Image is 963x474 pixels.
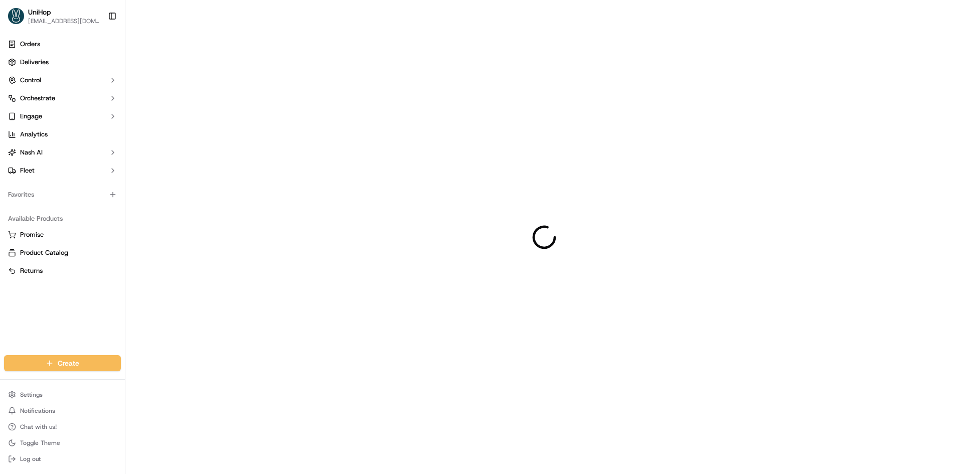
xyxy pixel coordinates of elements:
img: UniHop [8,8,24,24]
button: Nash AI [4,144,121,161]
a: Deliveries [4,54,121,70]
button: UniHopUniHop[EMAIL_ADDRESS][DOMAIN_NAME] [4,4,104,28]
span: Deliveries [20,58,49,67]
span: Log out [20,455,41,463]
span: Settings [20,391,43,399]
button: UniHop [28,7,51,17]
a: Analytics [4,126,121,142]
button: Orchestrate [4,90,121,106]
span: Orchestrate [20,94,55,103]
button: Engage [4,108,121,124]
span: Analytics [20,130,48,139]
a: Returns [8,266,117,275]
span: Product Catalog [20,248,68,257]
button: Settings [4,388,121,402]
button: Returns [4,263,121,279]
button: Toggle Theme [4,436,121,450]
button: Notifications [4,404,121,418]
span: Create [58,358,79,368]
span: Control [20,76,41,85]
button: Product Catalog [4,245,121,261]
button: Log out [4,452,121,466]
button: Create [4,355,121,371]
button: Promise [4,227,121,243]
div: Favorites [4,187,121,203]
span: Engage [20,112,42,121]
span: Orders [20,40,40,49]
a: Promise [8,230,117,239]
span: Toggle Theme [20,439,60,447]
button: Fleet [4,163,121,179]
span: Returns [20,266,43,275]
button: Control [4,72,121,88]
div: Available Products [4,211,121,227]
button: Chat with us! [4,420,121,434]
button: [EMAIL_ADDRESS][DOMAIN_NAME] [28,17,100,25]
span: Promise [20,230,44,239]
a: Orders [4,36,121,52]
span: Fleet [20,166,35,175]
span: Notifications [20,407,55,415]
span: Chat with us! [20,423,57,431]
span: Nash AI [20,148,43,157]
a: Product Catalog [8,248,117,257]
